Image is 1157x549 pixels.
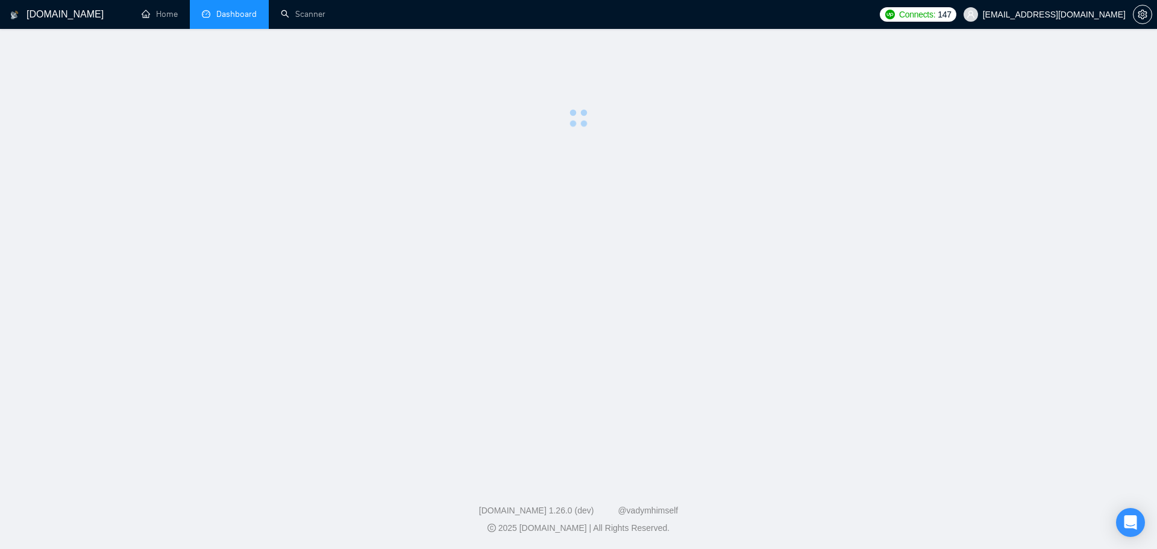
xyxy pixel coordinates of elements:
[1133,5,1152,24] button: setting
[885,10,895,19] img: upwork-logo.png
[967,10,975,19] span: user
[618,506,678,515] a: @vadymhimself
[899,8,935,21] span: Connects:
[202,10,210,18] span: dashboard
[10,522,1147,535] div: 2025 [DOMAIN_NAME] | All Rights Reserved.
[938,8,951,21] span: 147
[479,506,594,515] a: [DOMAIN_NAME] 1.26.0 (dev)
[142,9,178,19] a: homeHome
[1116,508,1145,537] div: Open Intercom Messenger
[1133,10,1152,19] span: setting
[10,5,19,25] img: logo
[488,524,496,532] span: copyright
[281,9,325,19] a: searchScanner
[216,9,257,19] span: Dashboard
[1133,10,1152,19] a: setting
